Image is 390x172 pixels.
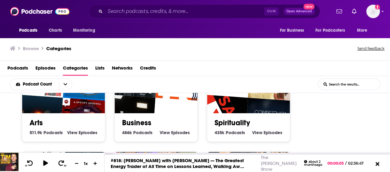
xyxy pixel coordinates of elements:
[46,46,71,51] a: Categories
[111,158,244,169] a: #818: [PERSON_NAME] with [PERSON_NAME] — The Greatest Energy Trader of All Time on Lessons Learne...
[133,130,153,135] span: Podcasts
[355,44,386,53] button: Send feedback
[67,130,97,135] a: View Arts Episodes
[334,6,344,17] a: Show notifications dropdown
[261,154,297,172] a: The [PERSON_NAME] Show
[24,159,35,167] button: 10
[7,63,28,76] a: Podcasts
[252,130,282,135] a: View Spirituality Episodes
[112,63,133,76] a: Networks
[10,82,59,86] button: open menu
[349,6,359,17] a: Show notifications dropdown
[69,25,103,36] button: open menu
[19,26,37,35] span: Podcasts
[275,25,312,36] button: open menu
[23,46,39,51] h3: Browse
[63,63,88,76] a: Categories
[122,130,132,135] span: 486k
[327,161,345,166] span: 00:00:05
[215,130,224,135] span: 435k
[45,25,66,36] a: Charts
[366,5,380,18] button: Show profile menu
[10,6,69,17] img: Podchaser - Follow, Share and Rate Podcasts
[23,82,54,86] span: Podcast Count
[160,130,190,135] a: View Business Episodes
[10,78,82,90] h2: Choose List sort
[30,118,43,127] a: Arts
[88,4,320,18] div: Search podcasts, credits, & more...
[160,130,170,135] span: View
[105,6,264,16] input: Search podcasts, credits, & more...
[284,8,315,15] button: Open AdvancedNew
[67,130,77,135] span: View
[215,130,245,135] a: 435k Spirituality Podcasts
[15,25,45,36] button: open menu
[280,26,304,35] span: For Business
[79,130,97,135] span: Episodes
[95,63,105,76] a: Lists
[304,160,323,166] div: about 2 months ago
[140,63,156,76] a: Credits
[226,130,245,135] span: Podcasts
[56,159,68,167] button: 30
[73,26,95,35] span: Monitoring
[366,5,380,18] img: User Profile
[30,130,42,135] span: 511.9k
[303,4,314,10] span: New
[252,130,262,135] span: View
[347,161,370,166] span: 02:36:47
[49,26,62,35] span: Charts
[59,79,72,90] button: open menu
[35,63,55,76] a: Episodes
[357,26,367,35] span: More
[286,10,312,13] span: Open Advanced
[315,26,345,35] span: For Podcasters
[122,118,151,127] a: Business
[122,130,153,135] a: 486k Business Podcasts
[43,130,63,135] span: Podcasts
[25,165,27,167] span: 10
[30,130,63,135] a: 511.9k Arts Podcasts
[375,5,380,10] svg: Add a profile image
[345,161,347,166] span: /
[311,25,354,36] button: open menu
[366,5,380,18] span: Logged in as sally.brown
[64,165,66,167] span: 30
[264,7,279,15] span: Ctrl K
[81,161,91,166] div: 1 x
[171,130,190,135] span: Episodes
[215,118,250,127] a: Spirituality
[353,25,375,36] button: open menu
[264,130,282,135] span: Episodes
